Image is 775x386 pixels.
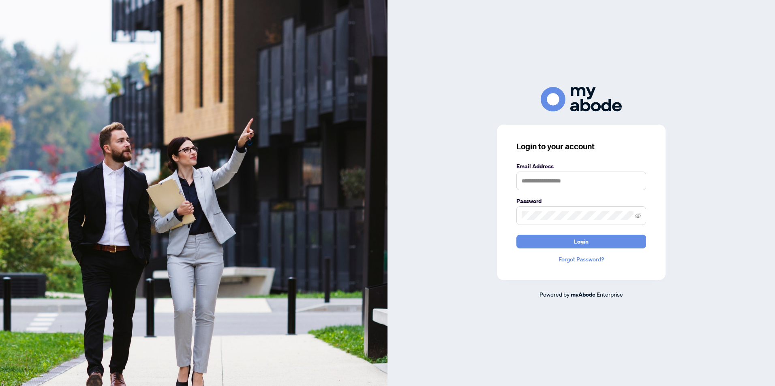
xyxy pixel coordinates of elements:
span: eye-invisible [635,213,641,218]
h3: Login to your account [516,141,646,152]
span: Enterprise [597,291,623,298]
span: Powered by [540,291,569,298]
span: Login [574,235,589,248]
a: myAbode [571,290,595,299]
label: Password [516,197,646,206]
label: Email Address [516,162,646,171]
button: Login [516,235,646,248]
img: ma-logo [541,87,622,112]
a: Forgot Password? [516,255,646,264]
